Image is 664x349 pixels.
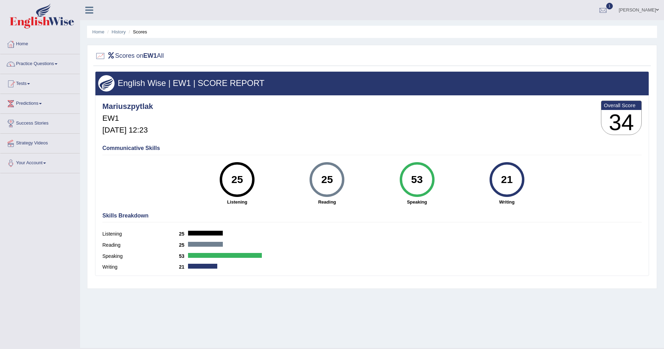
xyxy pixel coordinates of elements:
[102,114,153,122] h5: EW1
[95,51,164,61] h2: Scores on All
[179,242,188,248] b: 25
[225,165,250,194] div: 25
[0,114,80,131] a: Success Stories
[98,75,115,92] img: wings.png
[98,79,646,88] h3: English Wise | EW1 | SCORE REPORT
[102,253,179,260] label: Speaking
[494,165,520,194] div: 21
[179,253,188,259] b: 53
[179,231,188,237] b: 25
[102,213,642,219] h4: Skills Breakdown
[0,54,80,72] a: Practice Questions
[606,3,613,9] span: 1
[102,145,642,151] h4: Communicative Skills
[196,199,279,205] strong: Listening
[0,34,80,52] a: Home
[404,165,430,194] div: 53
[102,102,153,111] h4: Mariuszpytlak
[466,199,548,205] strong: Writing
[112,29,126,34] a: History
[0,94,80,111] a: Predictions
[127,29,147,35] li: Scores
[102,263,179,271] label: Writing
[604,102,639,108] b: Overall Score
[102,230,179,238] label: Listening
[0,153,80,171] a: Your Account
[102,126,153,134] h5: [DATE] 12:23
[286,199,368,205] strong: Reading
[0,74,80,92] a: Tests
[601,110,641,135] h3: 34
[375,199,458,205] strong: Speaking
[179,264,188,270] b: 21
[0,134,80,151] a: Strategy Videos
[314,165,340,194] div: 25
[102,241,179,249] label: Reading
[92,29,104,34] a: Home
[143,52,157,59] b: EW1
